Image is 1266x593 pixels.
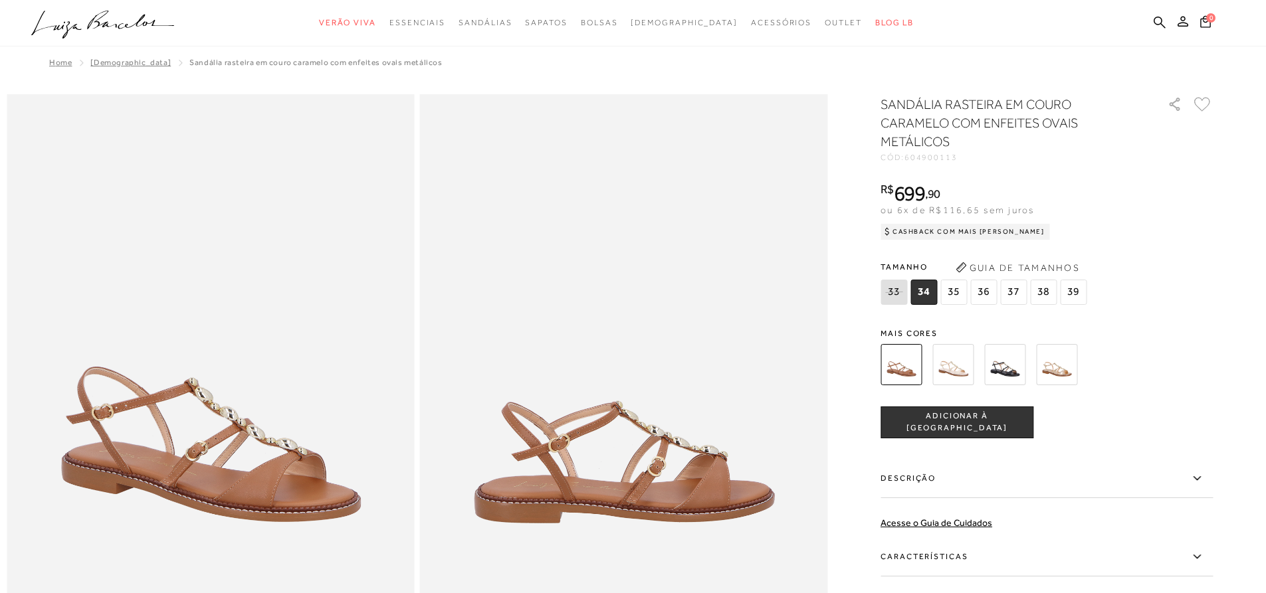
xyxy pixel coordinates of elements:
span: 38 [1030,280,1057,305]
a: categoryNavScreenReaderText [825,11,862,35]
span: Bolsas [581,18,618,27]
a: BLOG LB [875,11,914,35]
label: Descrição [881,460,1213,498]
span: 37 [1000,280,1027,305]
a: categoryNavScreenReaderText [319,11,376,35]
span: ou 6x de R$116,65 sem juros [881,205,1034,215]
a: categoryNavScreenReaderText [389,11,445,35]
span: Sapatos [525,18,567,27]
a: Home [49,58,72,67]
img: SANDÁLIA RASTEIRA METALIZADA OURO COM ENFEITES OVAIS METÁLICOS [1036,344,1077,385]
a: categoryNavScreenReaderText [525,11,567,35]
span: 699 [894,181,925,205]
span: 33 [881,280,907,305]
h1: SANDÁLIA RASTEIRA EM COURO CARAMELO COM ENFEITES OVAIS METÁLICOS [881,95,1130,151]
span: [DEMOGRAPHIC_DATA] [631,18,738,27]
div: Cashback com Mais [PERSON_NAME] [881,224,1050,240]
span: SANDÁLIA RASTEIRA EM COURO CARAMELO COM ENFEITES OVAIS METÁLICOS [189,58,442,67]
img: SANDÁLIA RASTEIRA EM COURO OFF WHITE COM ENFEITES OVAIS METÁLICOS [932,344,974,385]
span: Essenciais [389,18,445,27]
img: SANDÁLIA RASTEIRA EM COURO PRETO COM ENFEITES OVAIS METÁLICOS [984,344,1025,385]
span: ADICIONAR À [GEOGRAPHIC_DATA] [881,410,1033,434]
span: Acessórios [751,18,811,27]
span: 90 [928,187,940,201]
span: Verão Viva [319,18,376,27]
span: Tamanho [881,257,1090,277]
a: Acesse o Guia de Cuidados [881,517,992,528]
img: SANDÁLIA RASTEIRA EM COURO CARAMELO COM ENFEITES OVAIS METÁLICOS [881,344,922,385]
span: 604900113 [904,153,958,162]
button: Guia de Tamanhos [951,257,1084,278]
a: categoryNavScreenReaderText [581,11,618,35]
label: Características [881,538,1213,576]
button: 0 [1196,15,1215,33]
span: 35 [940,280,967,305]
span: 34 [910,280,937,305]
span: Mais cores [881,329,1213,337]
span: BLOG LB [875,18,914,27]
span: 39 [1060,280,1087,305]
i: , [925,188,940,200]
a: categoryNavScreenReaderText [459,11,512,35]
a: categoryNavScreenReaderText [751,11,811,35]
span: Outlet [825,18,862,27]
i: R$ [881,183,894,195]
div: CÓD: [881,153,1146,161]
a: noSubCategoriesText [631,11,738,35]
button: ADICIONAR À [GEOGRAPHIC_DATA] [881,406,1033,438]
span: 0 [1206,13,1215,23]
span: Sandálias [459,18,512,27]
a: [DEMOGRAPHIC_DATA] [90,58,171,67]
span: 36 [970,280,997,305]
